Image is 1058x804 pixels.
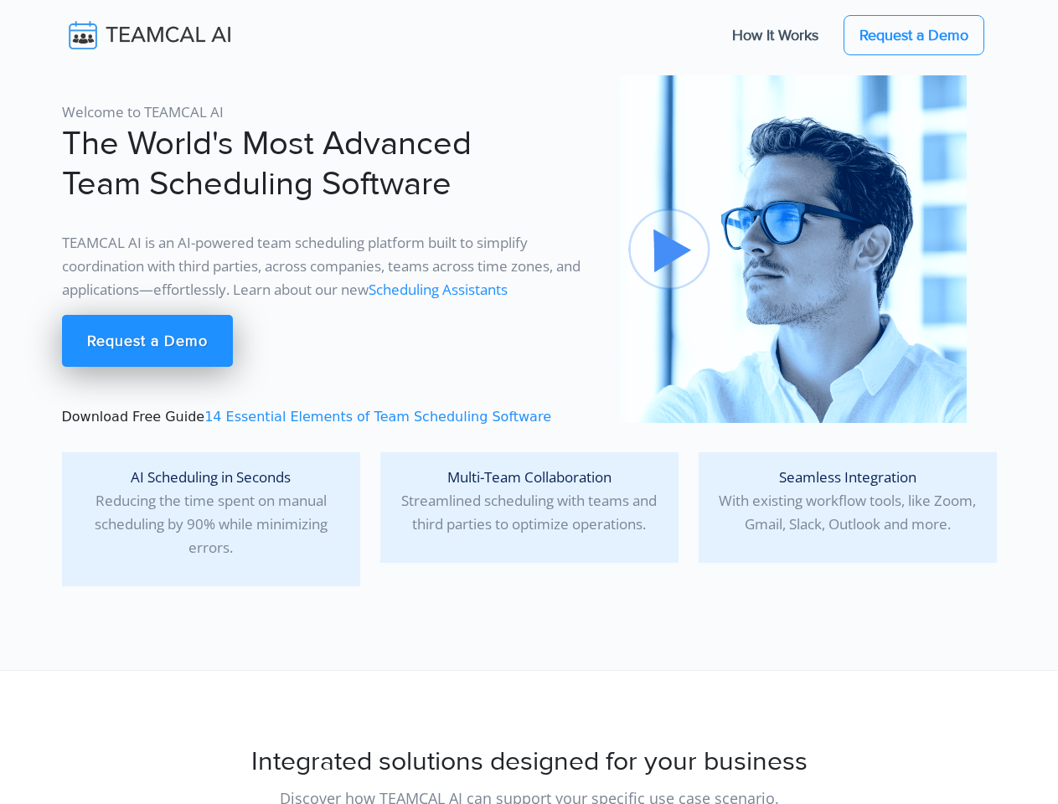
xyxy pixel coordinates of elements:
p: Welcome to TEAMCAL AI [62,100,599,124]
h2: Integrated solutions designed for your business [62,746,997,778]
p: With existing workflow tools, like Zoom, Gmail, Slack, Outlook and more. [712,466,983,536]
span: AI Scheduling in Seconds [131,467,291,487]
p: Reducing the time spent on manual scheduling by 90% while minimizing errors. [75,466,347,559]
span: Seamless Integration [779,467,916,487]
a: 14 Essential Elements of Team Scheduling Software [204,409,551,425]
h1: The World's Most Advanced Team Scheduling Software [62,124,599,204]
a: Request a Demo [844,15,984,55]
a: Scheduling Assistants [369,280,508,299]
p: TEAMCAL AI is an AI-powered team scheduling platform built to simplify coordination with third pa... [62,231,599,301]
div: Download Free Guide [52,75,609,427]
span: Multi-Team Collaboration [447,467,612,487]
p: Streamlined scheduling with teams and third parties to optimize operations. [394,466,665,536]
a: How It Works [715,18,835,53]
img: pic [619,75,967,423]
a: Request a Demo [62,315,233,367]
